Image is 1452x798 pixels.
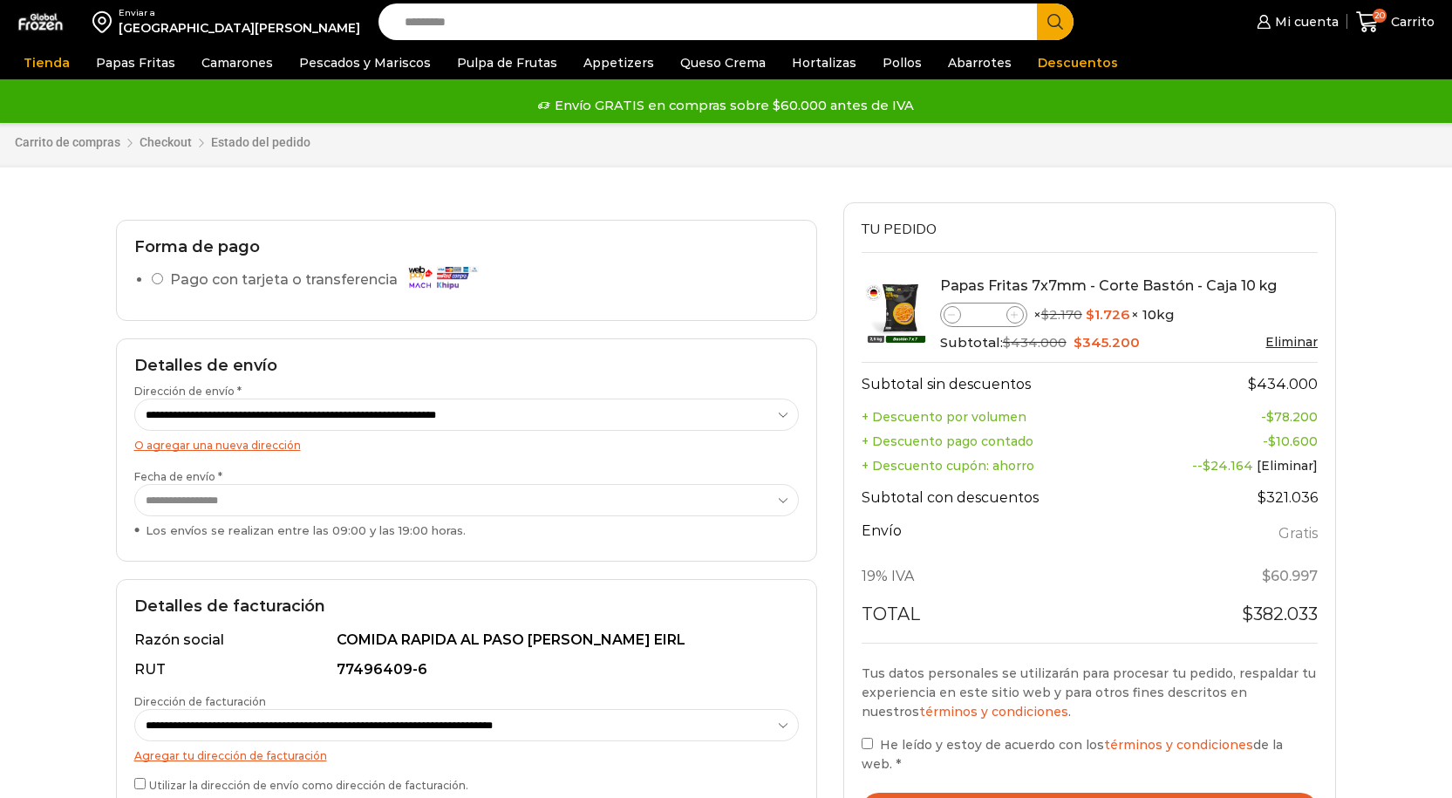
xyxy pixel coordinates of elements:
[862,557,1135,597] th: 19% IVA
[1248,376,1257,392] span: $
[1041,306,1049,323] span: $
[862,405,1135,429] th: + Descuento por volumen
[1242,604,1318,624] bdi: 382.033
[134,439,301,452] a: O agregar una nueva dirección
[961,304,1006,325] input: Product quantity
[1262,568,1318,584] span: 60.997
[134,749,327,762] a: Agregar tu dirección de facturación
[1074,334,1140,351] bdi: 345.200
[874,46,931,79] a: Pollos
[940,277,1277,294] a: Papas Fritas 7x7mm - Corte Bastón - Caja 10 kg
[862,362,1135,405] th: Subtotal sin descuentos
[87,46,184,79] a: Papas Fritas
[862,737,1283,772] span: He leído y estoy de acuerdo con los de la web.
[134,522,799,539] div: Los envíos se realizan entre las 09:00 y las 19:00 horas.
[1268,433,1318,449] bdi: 10.600
[134,469,799,539] label: Fecha de envío *
[1037,3,1074,40] button: Search button
[862,429,1135,454] th: + Descuento pago contado
[337,631,788,651] div: COMIDA RAPIDA AL PASO [PERSON_NAME] EIRL
[862,664,1319,722] p: Tus datos personales se utilizarán para procesar tu pedido, respaldar tu experiencia en este siti...
[1086,306,1094,323] span: $
[575,46,663,79] a: Appetizers
[1258,489,1266,506] span: $
[1135,429,1319,454] td: -
[1387,13,1435,31] span: Carrito
[1242,604,1253,624] span: $
[1104,737,1253,753] a: términos y condiciones
[119,19,360,37] div: [GEOGRAPHIC_DATA][PERSON_NAME]
[862,597,1135,642] th: Total
[1271,13,1339,31] span: Mi cuenta
[862,478,1135,518] th: Subtotal con descuentos
[1356,2,1435,43] a: 20 Carrito
[1003,334,1011,351] span: $
[1086,306,1129,323] bdi: 1.726
[119,7,360,19] div: Enviar a
[1265,334,1318,350] a: Eliminar
[170,265,487,296] label: Pago con tarjeta o transferencia
[862,220,937,239] span: Tu pedido
[862,518,1135,557] th: Envío
[134,357,799,376] h2: Detalles de envío
[1257,458,1318,474] a: [Eliminar]
[134,778,146,789] input: Utilizar la dirección de envío como dirección de facturación.
[1268,433,1276,449] span: $
[134,709,799,741] select: Dirección de facturación
[134,694,799,741] label: Dirección de facturación
[862,738,873,749] input: He leído y estoy de acuerdo con lostérminos y condicionesde la web. *
[448,46,566,79] a: Pulpa de Frutas
[1252,4,1338,39] a: Mi cuenta
[15,46,78,79] a: Tienda
[862,454,1135,478] th: + Descuento cupón: ahorro
[403,262,481,292] img: Pago con tarjeta o transferencia
[896,756,901,772] abbr: requerido
[193,46,282,79] a: Camarones
[290,46,440,79] a: Pescados y Mariscos
[134,384,799,431] label: Dirección de envío *
[1266,409,1318,425] bdi: 78.200
[939,46,1020,79] a: Abarrotes
[337,660,788,680] div: 77496409-6
[1041,306,1082,323] bdi: 2.170
[1029,46,1127,79] a: Descuentos
[15,134,120,152] a: Carrito de compras
[92,7,119,37] img: address-field-icon.svg
[1373,9,1387,23] span: 20
[671,46,774,79] a: Queso Crema
[940,333,1319,352] div: Subtotal:
[1266,409,1274,425] span: $
[783,46,865,79] a: Hortalizas
[1074,334,1082,351] span: $
[1262,568,1271,584] span: $
[1258,489,1318,506] bdi: 321.036
[134,238,799,257] h2: Forma de pago
[1278,522,1318,547] label: Gratis
[1248,376,1318,392] bdi: 434.000
[134,399,799,431] select: Dirección de envío *
[1203,458,1253,474] span: 24.164
[134,774,799,793] label: Utilizar la dirección de envío como dirección de facturación.
[134,484,799,516] select: Fecha de envío * Los envíos se realizan entre las 09:00 y las 19:00 horas.
[1203,458,1210,474] span: $
[134,660,334,680] div: RUT
[1003,334,1067,351] bdi: 434.000
[1135,454,1319,478] td: --
[940,303,1319,327] div: × × 10kg
[919,704,1068,720] a: términos y condiciones
[1135,405,1319,429] td: -
[134,597,799,617] h2: Detalles de facturación
[134,631,334,651] div: Razón social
